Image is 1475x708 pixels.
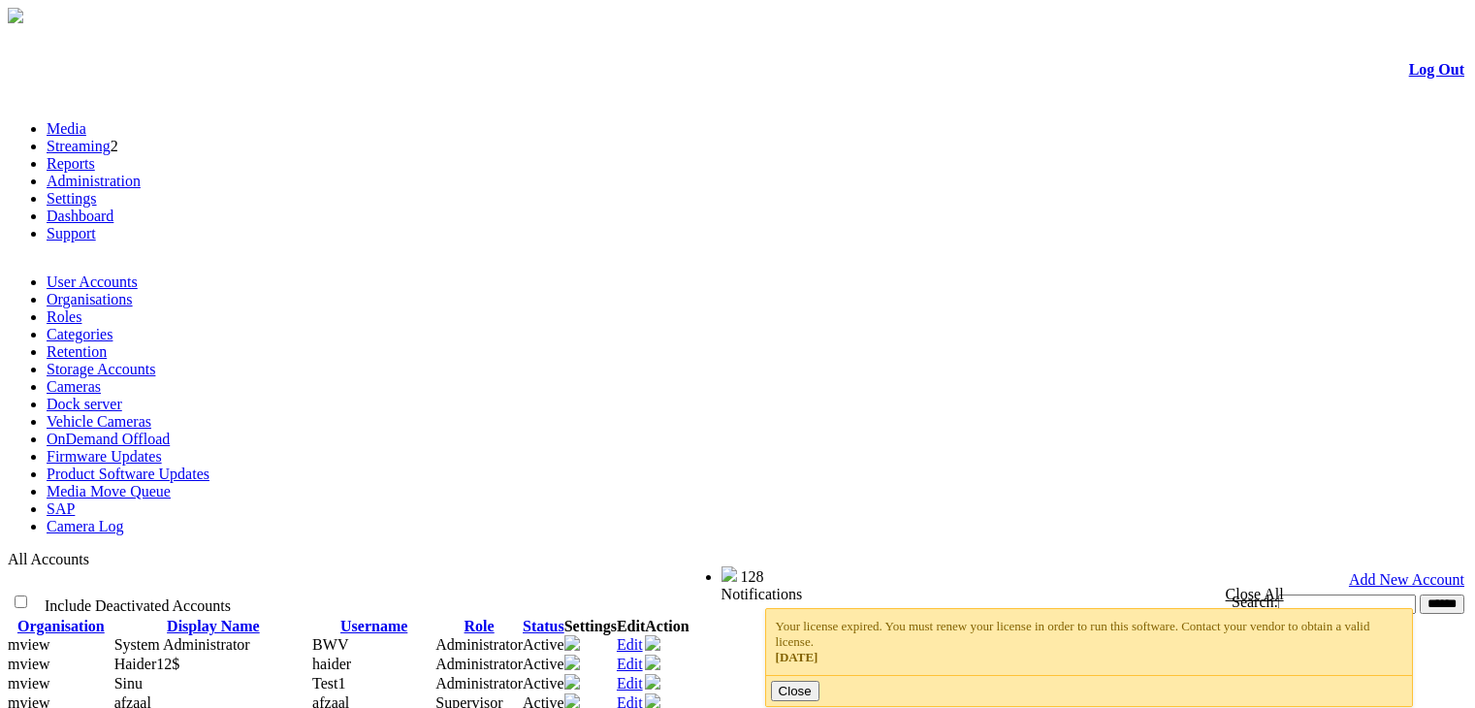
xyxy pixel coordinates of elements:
img: bell25.png [721,566,737,582]
span: BWV [312,636,348,653]
a: Organisation [17,618,105,634]
span: All Accounts [8,551,89,567]
a: Dock server [47,396,122,412]
a: Retention [47,343,107,360]
a: Camera Log [47,518,124,534]
span: Contact Method: SMS and Email [114,675,143,692]
a: Close All [1226,586,1284,602]
span: Contact Method: None [114,636,250,653]
a: Dashboard [47,208,113,224]
img: arrow-3.png [8,8,23,23]
div: Your license expired. You must renew your license in order to run this software. Contact your ven... [776,619,1403,665]
span: haider [312,656,351,672]
a: SAP [47,500,75,517]
div: Notifications [721,586,1427,603]
a: Categories [47,326,112,342]
span: Test1 [312,675,345,692]
span: Contact Method: SMS and Email [114,656,180,672]
a: OnDemand Offload [47,431,170,447]
a: Roles [47,308,81,325]
a: Media [47,120,86,137]
a: Support [47,225,96,241]
a: Log Out [1409,61,1464,78]
a: Administration [47,173,141,189]
a: User Accounts [47,274,138,290]
a: Settings [47,190,97,207]
span: mview [8,656,50,672]
a: Media Move Queue [47,483,171,499]
a: Vehicle Cameras [47,413,151,430]
a: Reports [47,155,95,172]
a: Product Software Updates [47,466,209,482]
a: Streaming [47,138,111,154]
a: Cameras [47,378,101,395]
span: mview [8,636,50,653]
span: Include Deactivated Accounts [45,597,231,614]
span: Welcome, System Administrator (Administrator) [436,567,683,582]
a: Storage Accounts [47,361,155,377]
span: mview [8,675,50,692]
span: 128 [741,568,764,585]
span: 2 [111,138,118,154]
a: Display Name [167,618,260,634]
a: Username [340,618,407,634]
button: Close [771,681,819,701]
a: Organisations [47,291,133,307]
a: Firmware Updates [47,448,162,465]
span: [DATE] [776,650,818,664]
